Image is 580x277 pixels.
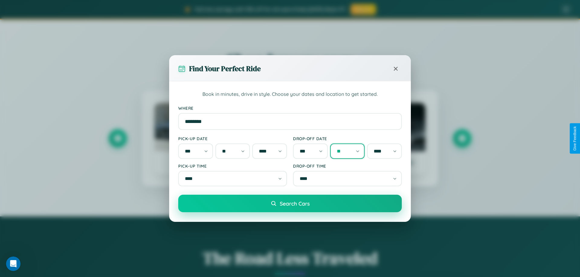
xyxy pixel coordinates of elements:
span: Search Cars [280,200,310,207]
label: Drop-off Time [293,163,402,168]
label: Pick-up Time [178,163,287,168]
label: Drop-off Date [293,136,402,141]
p: Book in minutes, drive in style. Choose your dates and location to get started. [178,90,402,98]
label: Where [178,105,402,111]
button: Search Cars [178,195,402,212]
label: Pick-up Date [178,136,287,141]
h3: Find Your Perfect Ride [189,64,261,74]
